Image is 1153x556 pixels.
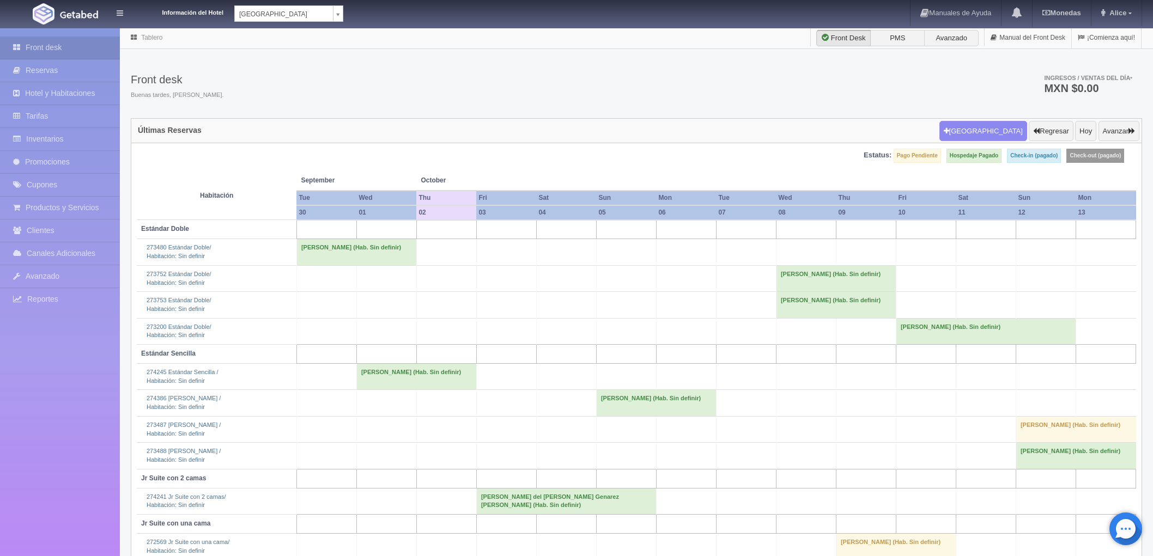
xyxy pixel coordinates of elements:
[536,205,596,220] th: 04
[946,149,1002,163] label: Hospedaje Pagado
[147,448,221,463] a: 273488 [PERSON_NAME] /Habitación: Sin definir
[776,191,836,205] th: Wed
[656,191,716,205] th: Mon
[141,474,206,482] b: Jr Suite con 2 camas
[131,74,224,85] h3: Front desk
[1044,75,1132,81] span: Ingresos / Ventas del día
[1107,9,1126,17] span: Alice
[596,390,716,416] td: [PERSON_NAME] (Hab. Sin definir)
[296,239,416,265] td: [PERSON_NAME] (Hab. Sin definir)
[421,176,532,185] span: October
[596,191,656,205] th: Sun
[147,323,211,339] a: 273200 Estándar Doble/Habitación: Sin definir
[596,205,656,220] th: 05
[716,205,776,220] th: 07
[924,30,979,46] label: Avanzado
[147,297,211,312] a: 273753 Estándar Doble/Habitación: Sin definir
[356,191,416,205] th: Wed
[476,488,656,514] td: [PERSON_NAME] del [PERSON_NAME] Genarez [PERSON_NAME] (Hab. Sin definir)
[296,205,356,220] th: 30
[476,205,536,220] th: 03
[1076,205,1136,220] th: 13
[60,10,98,19] img: Getabed
[1044,83,1132,94] h3: MXN $0.00
[147,271,211,286] a: 273752 Estándar Doble/Habitación: Sin definir
[985,27,1071,48] a: Manual del Front Desk
[1075,121,1096,142] button: Hoy
[836,205,896,220] th: 09
[896,318,1076,344] td: [PERSON_NAME] (Hab. Sin definir)
[1042,9,1081,17] b: Monedas
[476,191,536,205] th: Fri
[239,6,329,22] span: [GEOGRAPHIC_DATA]
[716,191,776,205] th: Tue
[1016,205,1076,220] th: 12
[147,539,229,554] a: 272569 Jr Suite con una cama/Habitación: Sin definir
[1016,191,1076,205] th: Sun
[356,205,416,220] th: 01
[1007,149,1061,163] label: Check-in (pagado)
[939,121,1027,142] button: [GEOGRAPHIC_DATA]
[1076,191,1136,205] th: Mon
[416,205,476,220] th: 02
[301,176,412,185] span: September
[896,205,956,220] th: 10
[296,191,356,205] th: Tue
[141,520,210,527] b: Jr Suite con una cama
[1029,121,1073,142] button: Regresar
[416,191,476,205] th: Thu
[234,5,343,22] a: [GEOGRAPHIC_DATA]
[147,421,221,437] a: 273487 [PERSON_NAME] /Habitación: Sin definir
[141,225,189,233] b: Estándar Doble
[656,205,716,220] th: 06
[141,350,196,357] b: Estándar Sencilla
[1016,443,1136,469] td: [PERSON_NAME] (Hab. Sin definir)
[816,30,871,46] label: Front Desk
[1066,149,1124,163] label: Check-out (pagado)
[896,191,956,205] th: Fri
[356,364,476,390] td: [PERSON_NAME] (Hab. Sin definir)
[956,191,1016,205] th: Sat
[138,126,202,135] h4: Últimas Reservas
[147,493,226,509] a: 274241 Jr Suite con 2 camas/Habitación: Sin definir
[776,205,836,220] th: 08
[776,265,896,291] td: [PERSON_NAME] (Hab. Sin definir)
[870,30,925,46] label: PMS
[894,149,941,163] label: Pago Pendiente
[141,34,162,41] a: Tablero
[776,292,896,318] td: [PERSON_NAME] (Hab. Sin definir)
[1016,416,1136,442] td: [PERSON_NAME] (Hab. Sin definir)
[147,395,221,410] a: 274386 [PERSON_NAME] /Habitación: Sin definir
[536,191,596,205] th: Sat
[147,244,211,259] a: 273480 Estándar Doble/Habitación: Sin definir
[200,192,233,199] strong: Habitación
[33,3,54,25] img: Getabed
[956,205,1016,220] th: 11
[836,191,896,205] th: Thu
[1099,121,1139,142] button: Avanzar
[136,5,223,17] dt: Información del Hotel
[864,150,891,161] label: Estatus:
[147,369,218,384] a: 274245 Estándar Sencilla /Habitación: Sin definir
[1072,27,1141,48] a: ¡Comienza aquí!
[131,91,224,100] span: Buenas tardes, [PERSON_NAME].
